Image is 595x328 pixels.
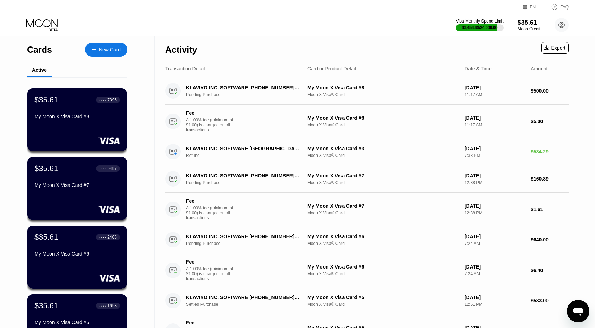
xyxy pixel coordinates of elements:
div: ● ● ● ● [99,99,106,101]
div: Fee [186,110,235,116]
div: Fee [186,198,235,204]
div: My Moon X Visa Card #5 [34,320,120,325]
div: [DATE] [465,146,525,151]
div: KLAVIYO INC. SOFTWARE [GEOGRAPHIC_DATA] [GEOGRAPHIC_DATA]RefundMy Moon X Visa Card #3Moon X Visa®... [165,138,569,165]
div: $1.61 [531,207,569,212]
div: Moon X Visa® Card [307,302,459,307]
div: $35.61● ● ● ●7396My Moon X Visa Card #8 [27,88,127,151]
div: A 1.00% fee (minimum of $1.00) is charged on all transactions [186,206,239,220]
div: $35.61● ● ● ●2408My Moon X Visa Card #6 [27,226,127,289]
div: [DATE] [465,173,525,178]
div: 11:17 AM [465,92,525,97]
div: Moon Credit [518,26,540,31]
div: My Moon X Visa Card #5 [307,295,459,300]
div: 1653 [107,303,117,308]
div: KLAVIYO INC. SOFTWARE [PHONE_NUMBER] USPending PurchaseMy Moon X Visa Card #7Moon X Visa® Card[DA... [165,165,569,193]
div: FeeA 1.00% fee (minimum of $1.00) is charged on all transactionsMy Moon X Visa Card #7Moon X Visa... [165,193,569,226]
div: Visa Monthly Spend Limit [456,19,503,24]
iframe: Button to launch messaging window, conversation in progress [567,300,589,322]
div: Cards [27,45,52,55]
div: [DATE] [465,85,525,90]
div: $35.61 [34,233,58,242]
div: 7:24 AM [465,271,525,276]
div: $533.00 [531,298,569,303]
div: Transaction Detail [165,66,205,71]
div: Pending Purchase [186,180,309,185]
div: [DATE] [465,295,525,300]
div: $35.61Moon Credit [518,19,540,31]
div: 7396 [107,97,117,102]
div: $5.00 [531,119,569,124]
div: [DATE] [465,203,525,209]
div: [DATE] [465,264,525,270]
div: FAQ [544,4,569,11]
div: Settled Purchase [186,302,309,307]
div: FAQ [560,5,569,10]
div: KLAVIYO INC. SOFTWARE [GEOGRAPHIC_DATA] [GEOGRAPHIC_DATA] [186,146,300,151]
div: My Moon X Visa Card #6 [34,251,120,257]
div: My Moon X Visa Card #8 [34,114,120,119]
div: KLAVIYO INC. SOFTWARE [PHONE_NUMBER] US [186,295,300,300]
div: Moon X Visa® Card [307,180,459,185]
div: My Moon X Visa Card #8 [307,85,459,90]
div: $35.61 [34,164,58,173]
div: ● ● ● ● [99,168,106,170]
div: Refund [186,153,309,158]
div: Active [32,67,47,73]
div: $35.61 [34,301,58,310]
div: My Moon X Visa Card #7 [307,173,459,178]
div: [DATE] [465,115,525,121]
div: KLAVIYO INC. SOFTWARE [PHONE_NUMBER] USPending PurchaseMy Moon X Visa Card #6Moon X Visa® Card[DA... [165,226,569,253]
div: 12:38 PM [465,210,525,215]
div: $640.00 [531,237,569,242]
div: Moon X Visa® Card [307,122,459,127]
div: 12:38 PM [465,180,525,185]
div: Moon X Visa® Card [307,271,459,276]
div: ● ● ● ● [99,305,106,307]
div: My Moon X Visa Card #7 [34,182,120,188]
div: My Moon X Visa Card #3 [307,146,459,151]
div: $3,458.89 / $4,000.00 [462,25,498,30]
div: New Card [85,43,127,57]
div: Moon X Visa® Card [307,241,459,246]
div: My Moon X Visa Card #6 [307,234,459,239]
div: Fee [186,259,235,265]
div: EN [523,4,544,11]
div: Export [541,42,569,54]
div: 7:24 AM [465,241,525,246]
div: 9497 [107,166,117,171]
div: 11:17 AM [465,122,525,127]
div: KLAVIYO INC. SOFTWARE [PHONE_NUMBER] US [186,173,300,178]
div: A 1.00% fee (minimum of $1.00) is charged on all transactions [186,118,239,132]
div: A 1.00% fee (minimum of $1.00) is charged on all transactions [186,266,239,281]
div: Moon X Visa® Card [307,153,459,158]
div: KLAVIYO INC. SOFTWARE [PHONE_NUMBER] USPending PurchaseMy Moon X Visa Card #8Moon X Visa® Card[DA... [165,77,569,105]
div: My Moon X Visa Card #7 [307,203,459,209]
div: $35.61 [518,19,540,26]
div: 12:51 PM [465,302,525,307]
div: KLAVIYO INC. SOFTWARE [PHONE_NUMBER] USSettled PurchaseMy Moon X Visa Card #5Moon X Visa® Card[DA... [165,287,569,314]
div: Pending Purchase [186,241,309,246]
div: FeeA 1.00% fee (minimum of $1.00) is charged on all transactionsMy Moon X Visa Card #8Moon X Visa... [165,105,569,138]
div: Export [544,45,565,51]
div: $500.00 [531,88,569,94]
div: [DATE] [465,234,525,239]
div: New Card [99,47,121,53]
div: EN [530,5,536,10]
div: KLAVIYO INC. SOFTWARE [PHONE_NUMBER] US [186,234,300,239]
div: Visa Monthly Spend Limit$3,458.89/$4,000.00 [456,19,503,31]
div: Amount [531,66,548,71]
div: Moon X Visa® Card [307,92,459,97]
div: $35.61 [34,95,58,105]
div: 7:38 PM [465,153,525,158]
div: ● ● ● ● [99,236,106,238]
div: $534.29 [531,149,569,154]
div: Fee [186,320,235,326]
div: Moon X Visa® Card [307,210,459,215]
div: KLAVIYO INC. SOFTWARE [PHONE_NUMBER] US [186,85,300,90]
div: Pending Purchase [186,92,309,97]
div: Date & Time [465,66,492,71]
div: FeeA 1.00% fee (minimum of $1.00) is charged on all transactionsMy Moon X Visa Card #6Moon X Visa... [165,253,569,287]
div: My Moon X Visa Card #8 [307,115,459,121]
div: $35.61● ● ● ●9497My Moon X Visa Card #7 [27,157,127,220]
